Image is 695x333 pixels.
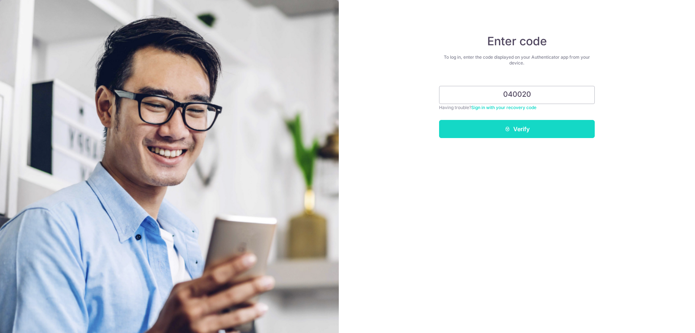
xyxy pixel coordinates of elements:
[439,54,595,66] div: To log in, enter the code displayed on your Authenticator app from your device.
[439,34,595,49] h4: Enter code
[439,86,595,104] input: Enter 6 digit code
[439,104,595,111] div: Having trouble?
[439,120,595,138] button: Verify
[471,105,536,110] a: Sign in with your recovery code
